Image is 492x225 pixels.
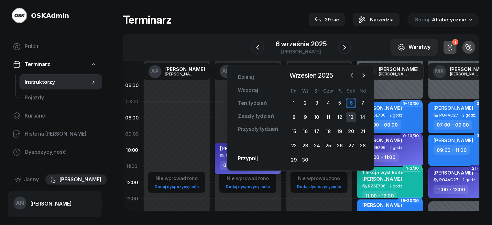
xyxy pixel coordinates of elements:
[433,185,468,194] div: 11:00 - 13:00
[403,103,419,104] span: 9-10/30
[289,126,299,137] div: 15
[415,16,431,24] span: Sortuj
[19,74,102,90] a: Instruktorzy
[390,39,438,56] button: Warstwy
[323,141,333,151] div: 25
[276,41,327,47] div: 6 września 2025
[300,98,311,108] div: 2
[8,144,102,160] a: Dyspozycyjność
[25,94,97,102] span: Pojazdy
[123,207,141,223] div: 14:00
[398,43,431,51] div: Warstwy
[334,112,345,122] div: 12
[379,67,419,72] div: [PERSON_NAME]
[389,145,403,150] span: 2 godz.
[300,88,311,94] div: Wt
[439,178,458,182] div: PO4VC27
[214,63,281,80] a: AN[PERSON_NAME][PERSON_NAME]
[24,175,39,184] span: Jasny
[289,112,299,122] div: 8
[362,120,401,129] div: 07:00 - 09:00
[346,98,356,108] div: 6
[165,67,205,72] div: [PERSON_NAME]
[165,72,196,76] div: [PERSON_NAME]
[312,112,322,122] div: 10
[400,200,419,201] span: 19-20/30
[276,49,327,54] div: [PERSON_NAME]
[25,78,90,86] span: Instruktorzy
[300,112,311,122] div: 9
[368,145,386,150] div: PZ6E706
[143,63,210,80] a: AP[PERSON_NAME][PERSON_NAME]
[16,200,24,206] span: AN
[300,141,311,151] div: 23
[311,88,322,94] div: Śr
[294,183,344,190] a: Dodaj dyspozycyjność
[357,98,368,108] div: 7
[294,173,344,192] button: Nie wprowadzonoDodaj dyspozycyjność
[233,96,272,109] a: Ten tydzień
[346,112,356,122] div: 13
[152,174,201,183] div: Nie wprowadzono
[346,141,356,151] div: 27
[370,16,394,24] span: Narzędzia
[323,98,333,108] div: 4
[300,155,311,165] div: 30
[379,72,410,76] div: [PERSON_NAME]
[334,126,345,137] div: 19
[477,103,490,104] span: 3-4/30
[368,210,386,214] div: PZ6E706
[312,98,322,108] div: 3
[334,98,345,108] div: 5
[222,69,230,74] span: AN
[362,170,404,175] div: 1 lekcja wyst karte
[323,112,333,122] div: 11
[220,161,256,170] div: 09:30 - 11:30
[312,141,322,151] div: 24
[357,126,368,137] div: 21
[433,145,470,155] div: 09:00 - 11:00
[289,98,299,108] div: 1
[25,112,97,120] span: Kursanci
[233,152,263,165] a: Przypnij
[312,126,322,137] div: 17
[450,72,481,76] div: [PERSON_NAME]
[287,70,336,81] span: Wrzesień 2025
[25,42,97,51] span: Pulpit
[45,174,107,185] button: [PERSON_NAME]
[220,145,260,152] span: [PERSON_NAME]
[8,39,102,54] a: Pulpit
[223,173,272,192] button: Nie wprowadzonoDodaj dyspozycyjność
[357,63,424,80] a: DB[PERSON_NAME][PERSON_NAME]
[300,126,311,137] div: 16
[31,11,69,20] div: OSKAdmin
[123,77,141,94] div: 06:00
[223,183,272,190] a: Dodaj dyspozycyjność
[368,184,386,188] div: PZ6E706
[123,94,141,110] div: 07:00
[443,41,456,54] button: 1
[435,69,444,74] span: MR
[151,69,159,74] span: AP
[8,126,102,142] a: Historia [PERSON_NAME]
[8,108,102,124] a: Kursanci
[286,63,353,80] a: BG[PERSON_NAME][PERSON_NAME]
[362,191,397,200] div: 11:00 - 13:00
[323,88,334,94] div: Czw
[25,130,97,138] span: Historia [PERSON_NAME]
[362,202,402,208] span: [PERSON_NAME]
[10,174,44,185] button: Jasny
[30,201,72,206] div: [PERSON_NAME]
[19,90,102,106] a: Pojazdy
[123,126,141,142] div: 09:00
[433,105,473,111] span: [PERSON_NAME]
[462,113,476,118] span: 2 godz.
[345,88,357,94] div: Sob
[123,110,141,126] div: 08:00
[472,168,490,169] span: 21-22/30
[123,142,141,158] div: 10:00
[334,141,345,151] div: 26
[389,113,403,118] span: 2 godz.
[346,126,356,137] div: 20
[226,153,245,158] div: PO9AY04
